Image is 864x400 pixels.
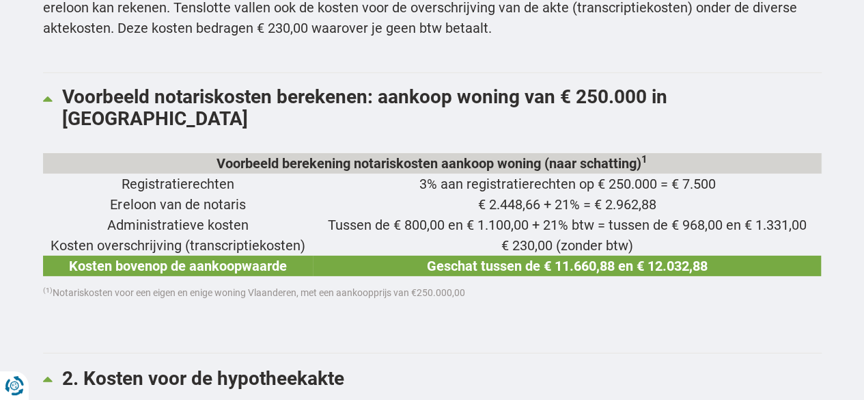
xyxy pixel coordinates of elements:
td: Registratierechten [43,174,313,194]
td: Ereloon van de notaris [43,194,313,215]
td: Kosten bovenop de aankoopwaarde [43,256,313,276]
a: Voorbeeld notariskosten berekenen: aankoop woning van € 250.000 in [GEOGRAPHIC_DATA] [43,73,822,143]
td: € 230,00 (zonder btw) [313,235,821,256]
td: Tussen de € 800,00 en € 1.100,00 + 21% btw = tussen de € 968,00 en € 1.331,00 [313,215,821,235]
td: Administratieve kosten [43,215,313,235]
td: € 2.448,66 + 21% = € 2.962,88 [313,194,821,215]
li: Notariskosten voor een eigen en enige woning Vlaanderen, met een aankoopprijs van €250.000,00 [43,282,822,303]
td: 3% aan registratierechten op € 250.000 = € 7.500 [313,174,821,194]
td: Kosten overschrijving (transcriptiekosten) [43,235,313,256]
sup: (1) [43,286,53,295]
sup: 1 [641,153,647,165]
td: Geschat tussen de € 11.660,88 en € 12.032,88 [313,256,821,276]
th: Voorbeeld berekening notariskosten aankoop woning (naar schatting) [43,153,822,174]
